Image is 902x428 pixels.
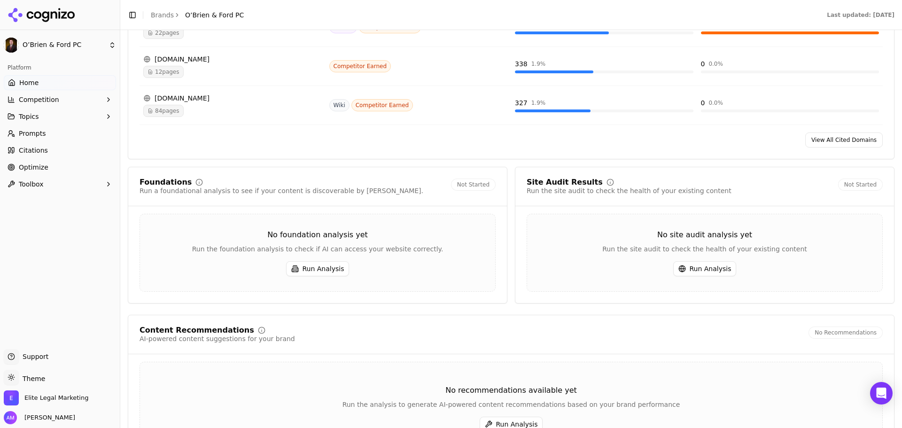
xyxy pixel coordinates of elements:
[21,413,75,422] span: [PERSON_NAME]
[451,179,496,191] span: Not Started
[527,179,603,186] div: Site Audit Results
[151,11,174,19] a: Brands
[4,126,116,141] a: Prompts
[140,385,882,396] div: No recommendations available yet
[23,41,105,49] span: O’Brien & Ford PC
[4,411,75,424] button: Open user button
[701,98,705,108] div: 0
[527,244,882,254] div: Run the site audit to check the health of your existing content
[140,400,882,409] div: Run the analysis to generate AI-powered content recommendations based on your brand performance
[140,179,192,186] div: Foundations
[708,60,723,68] div: 0.0 %
[143,27,184,39] span: 22 pages
[24,394,88,402] span: Elite Legal Marketing
[4,390,88,405] button: Open organization switcher
[286,261,350,276] button: Run Analysis
[140,186,423,195] div: Run a foundational analysis to see if your content is discoverable by [PERSON_NAME].
[140,327,254,334] div: Content Recommendations
[4,60,116,75] div: Platform
[531,99,546,107] div: 1.9 %
[701,59,705,69] div: 0
[19,112,39,121] span: Topics
[708,99,723,107] div: 0.0 %
[19,129,46,138] span: Prompts
[19,78,39,87] span: Home
[515,59,528,69] div: 338
[527,186,731,195] div: Run the site audit to check the health of your existing content
[515,98,528,108] div: 327
[185,10,244,20] span: O’Brien & Ford PC
[4,38,19,53] img: O’Brien & Ford PC
[531,60,546,68] div: 1.9 %
[805,132,883,148] a: View All Cited Domains
[19,179,44,189] span: Toolbox
[140,334,295,343] div: AI-powered content suggestions for your brand
[4,177,116,192] button: Toolbox
[143,66,184,78] span: 12 pages
[143,105,184,117] span: 84 pages
[329,60,391,72] span: Competitor Earned
[827,11,894,19] div: Last updated: [DATE]
[4,92,116,107] button: Competition
[329,99,350,111] span: Wiki
[143,93,322,103] div: [DOMAIN_NAME]
[151,10,244,20] nav: breadcrumb
[527,229,882,241] div: No site audit analysis yet
[19,163,48,172] span: Optimize
[19,146,48,155] span: Citations
[673,261,737,276] button: Run Analysis
[19,352,48,361] span: Support
[809,327,883,339] span: No Recommendations
[838,179,883,191] span: Not Started
[140,229,495,241] div: No foundation analysis yet
[19,375,45,382] span: Theme
[19,95,59,104] span: Competition
[870,382,893,405] div: Open Intercom Messenger
[351,99,413,111] span: Competitor Earned
[4,75,116,90] a: Home
[4,390,19,405] img: Elite Legal Marketing
[4,411,17,424] img: Alex Morris
[4,109,116,124] button: Topics
[143,54,322,64] div: [DOMAIN_NAME]
[140,244,495,254] div: Run the foundation analysis to check if AI can access your website correctly.
[4,160,116,175] a: Optimize
[4,143,116,158] a: Citations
